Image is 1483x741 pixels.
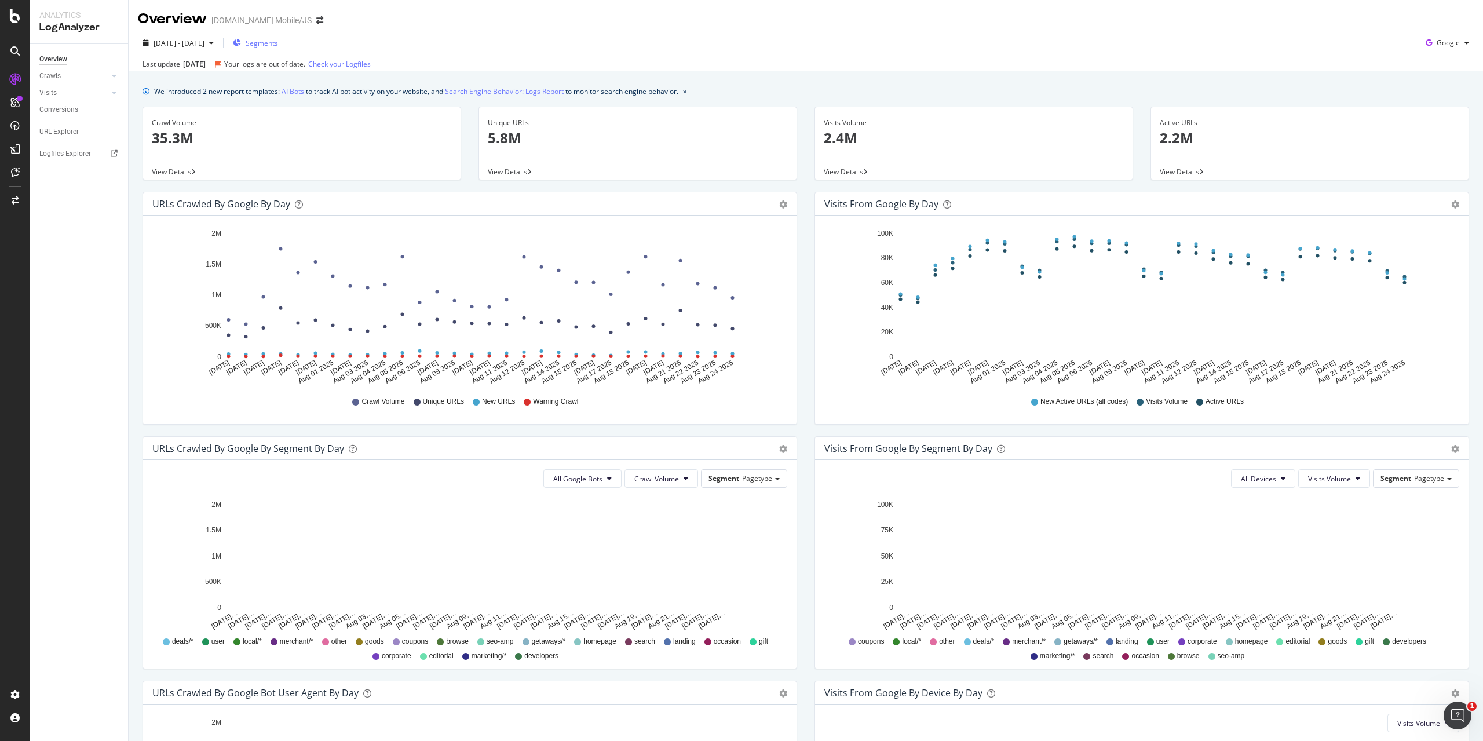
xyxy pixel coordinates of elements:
p: 5.8M [488,128,788,148]
text: [DATE] [468,359,491,377]
text: [DATE] [225,359,248,377]
text: 1.5M [206,526,221,534]
text: Aug 08 2025 [1090,359,1128,385]
text: 100K [877,501,893,509]
button: Visits Volume [1387,714,1459,732]
text: Aug 12 2025 [1160,359,1198,385]
text: 80K [881,254,893,262]
button: All Devices [1231,469,1295,488]
iframe: Intercom live chat [1444,702,1471,729]
span: user [211,637,225,647]
text: [DATE] [1244,359,1268,377]
text: 0 [889,604,893,612]
text: [DATE] [879,359,903,377]
div: Logfiles Explorer [39,148,91,160]
span: goods [365,637,384,647]
span: landing [1116,637,1138,647]
div: URLs Crawled by Google bot User Agent By Day [152,687,359,699]
div: Crawls [39,70,61,82]
text: 500K [205,578,221,586]
span: seo-amp [487,637,514,647]
div: info banner [143,85,1469,97]
span: merchant/* [1012,637,1046,647]
span: Unique URLs [423,397,464,407]
span: goods [1328,637,1347,647]
span: New URLs [482,397,515,407]
svg: A chart. [824,497,1455,632]
div: [DOMAIN_NAME] Mobile/JS [211,14,312,26]
text: 1M [211,552,221,560]
text: 2M [211,229,221,238]
div: A chart. [152,225,783,386]
text: Aug 01 2025 [969,359,1007,385]
div: [DATE] [183,59,206,70]
div: Visits [39,87,57,99]
text: [DATE] [1123,359,1146,377]
a: Crawls [39,70,108,82]
text: Aug 22 2025 [662,359,700,385]
a: Search Engine Behavior: Logs Report [445,85,564,97]
text: Aug 03 2025 [331,359,370,385]
a: Logfiles Explorer [39,148,120,160]
div: arrow-right-arrow-left [316,16,323,24]
span: browse [446,637,469,647]
span: deals/* [973,637,995,647]
div: Analytics [39,9,119,21]
div: Visits Volume [824,118,1124,128]
div: LogAnalyzer [39,21,119,34]
p: 2.2M [1160,128,1460,148]
text: Aug 11 2025 [1142,359,1181,385]
div: Visits From Google By Device By Day [824,687,982,699]
text: [DATE] [1001,359,1024,377]
text: [DATE] [329,359,352,377]
div: Last update [143,59,371,70]
text: Aug 04 2025 [349,359,387,385]
text: 20K [881,328,893,336]
text: [DATE] [451,359,474,377]
text: Aug 23 2025 [679,359,717,385]
span: search [634,637,655,647]
div: URL Explorer [39,126,79,138]
text: 40K [881,304,893,312]
text: [DATE] [932,359,955,377]
text: [DATE] [1140,359,1163,377]
text: Aug 08 2025 [418,359,456,385]
span: other [939,637,955,647]
span: Visits Volume [1397,718,1440,728]
span: 1 [1467,702,1477,711]
span: other [331,637,347,647]
span: user [1156,637,1170,647]
span: Segment [708,473,739,483]
text: 100K [877,229,893,238]
text: [DATE] [897,359,920,377]
text: Aug 05 2025 [366,359,404,385]
text: 75K [881,526,893,534]
text: Aug 18 2025 [592,359,630,385]
span: seo-amp [1218,651,1245,661]
span: Visits Volume [1308,474,1351,484]
span: New Active URLs (all codes) [1040,397,1128,407]
span: View Details [152,167,191,177]
span: merchant/* [280,637,313,647]
text: 2M [211,718,221,727]
span: editorial [429,651,454,661]
text: 500K [205,322,221,330]
a: Overview [39,53,120,65]
div: gear [1451,445,1459,453]
span: search [1093,651,1113,661]
text: Aug 24 2025 [696,359,735,385]
span: homepage [1235,637,1268,647]
text: 0 [889,353,893,361]
a: AI Bots [282,85,304,97]
text: Aug 15 2025 [540,359,578,385]
text: [DATE] [572,359,596,377]
a: Conversions [39,104,120,116]
span: Warning Crawl [533,397,578,407]
text: Aug 14 2025 [523,359,561,385]
span: [DATE] - [DATE] [154,38,204,48]
text: [DATE] [966,359,989,377]
div: gear [779,200,787,209]
text: [DATE] [294,359,317,377]
button: All Google Bots [543,469,622,488]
